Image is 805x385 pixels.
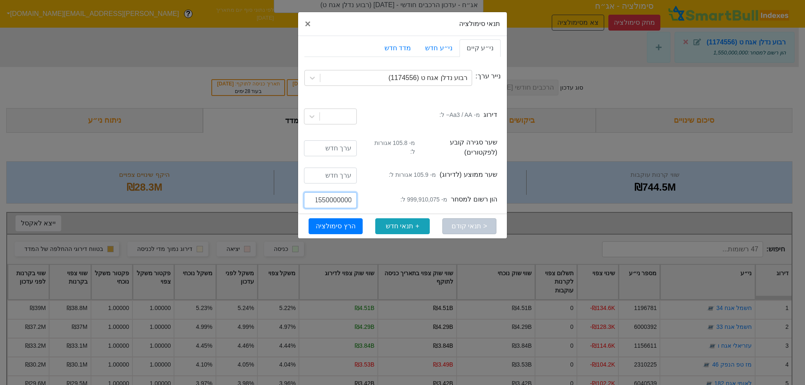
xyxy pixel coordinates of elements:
[397,194,497,204] label: הון רשום למסחר
[439,111,480,119] small: מ- Aa3 / AA− ל:
[385,170,497,180] label: שער ממוצע (לדירוג)
[442,218,496,234] button: < תנאי קודם
[377,39,418,57] a: מדד חדש
[475,71,501,81] label: נייר ערך:
[418,39,459,57] a: ני״ע חדש
[366,137,497,158] label: שער סגירה קובע (לפקטורים)
[370,139,415,156] small: מ- 105.8 אגורות ל:
[388,73,467,83] div: רבוע נדלן אגח ט (1174556)
[400,195,447,204] small: מ- 999,910,075 ל:
[460,39,501,57] a: ני״ע קיים
[304,192,357,208] input: ערך חדש
[304,168,357,183] input: ערך חדש
[375,218,429,234] button: + תנאי חדש
[389,171,436,179] small: מ- 105.9 אגורות ל:
[309,218,363,234] button: הרץ סימולציה
[304,140,357,156] input: ערך חדש
[436,110,497,120] label: דירוג
[305,18,311,29] span: ×
[298,12,507,36] div: תנאי סימולציה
